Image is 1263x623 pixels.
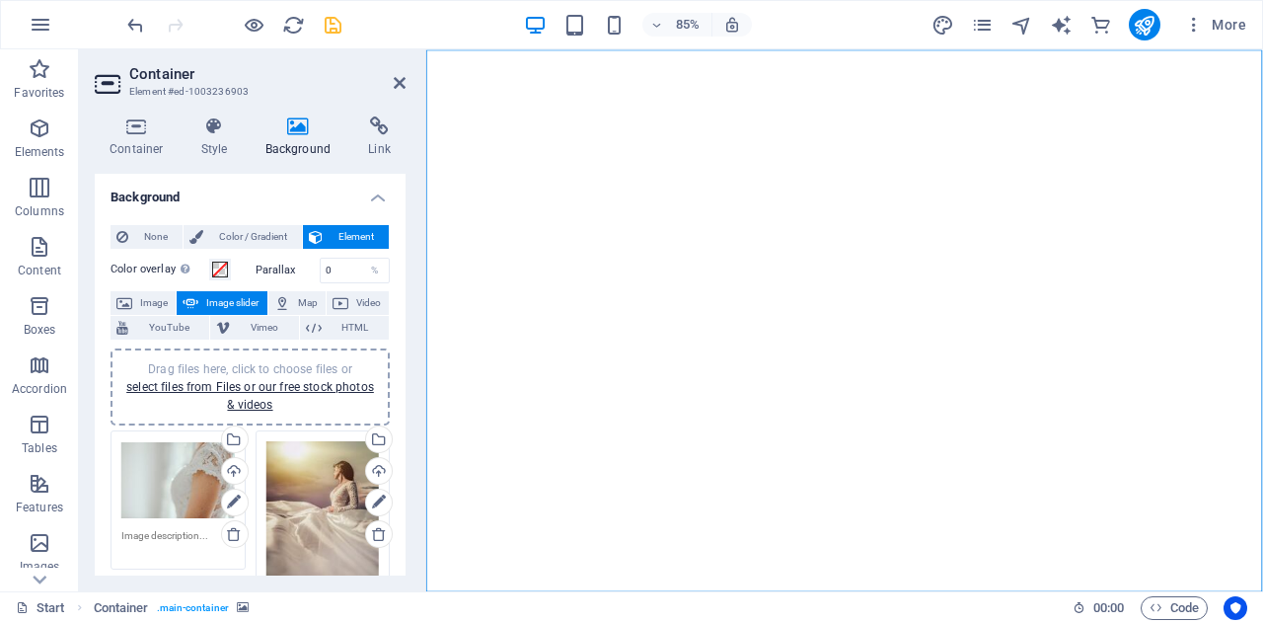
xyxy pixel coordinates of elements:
p: Columns [15,203,64,219]
span: HTML [328,316,383,340]
span: Code [1150,596,1199,620]
p: Accordion [12,381,67,397]
button: Image slider [177,291,266,315]
span: Drag files here, click to choose files or [126,362,374,412]
button: undo [123,13,147,37]
div: % [361,259,389,282]
i: Navigator [1010,14,1033,37]
span: Click to select. Double-click to edit [94,596,149,620]
h2: Container [129,65,406,83]
span: YouTube [134,316,203,340]
button: Color / Gradient [184,225,302,249]
a: Click to cancel selection. Double-click to open Pages [16,596,65,620]
button: save [321,13,344,37]
p: Elements [15,144,65,160]
label: Color overlay [111,258,209,281]
span: . main-container [157,596,229,620]
button: design [931,13,955,37]
span: Image slider [204,291,260,315]
p: Content [18,263,61,278]
p: Images [20,559,60,575]
h3: Element #ed-1003236903 [129,83,366,101]
p: Boxes [24,322,56,338]
h4: Background [95,174,406,209]
span: : [1107,600,1110,615]
i: AI Writer [1050,14,1073,37]
p: Favorites [14,85,64,101]
i: Undo: Edit headline (Ctrl+Z) [124,14,147,37]
button: text_generator [1050,13,1074,37]
button: None [111,225,183,249]
span: Color / Gradient [209,225,296,249]
button: Image [111,291,176,315]
button: YouTube [111,316,209,340]
button: Video [327,291,389,315]
i: Save (Ctrl+S) [322,14,344,37]
span: More [1184,15,1246,35]
button: publish [1129,9,1160,40]
span: Vimeo [236,316,292,340]
button: HTML [300,316,389,340]
label: Parallax [256,265,320,275]
button: 85% [642,13,712,37]
h4: Link [353,117,406,158]
button: reload [281,13,305,37]
span: Element [329,225,383,249]
h6: 85% [672,13,704,37]
button: Click here to leave preview mode and continue editing [242,13,265,37]
button: pages [971,13,995,37]
i: Pages (Ctrl+Alt+S) [971,14,994,37]
h4: Container [95,117,186,158]
h4: Background [251,117,354,158]
button: Element [303,225,389,249]
span: Video [354,291,383,315]
i: This element contains a background [237,602,249,613]
a: select files from Files or our free stock photos & videos [126,380,374,412]
span: Image [138,291,170,315]
span: Map [296,291,320,315]
button: Vimeo [210,316,298,340]
button: More [1176,9,1254,40]
p: Features [16,500,63,515]
div: tom-pumford-627628-unsplash.jpg [121,441,235,520]
nav: breadcrumb [94,596,249,620]
i: On resize automatically adjust zoom level to fit chosen device. [723,16,741,34]
button: Map [268,291,326,315]
div: zoltan-tasi-1189635-unsplash.jpg [266,441,380,600]
button: Usercentrics [1224,596,1247,620]
button: navigator [1010,13,1034,37]
i: Commerce [1089,14,1112,37]
button: Code [1141,596,1208,620]
p: Tables [22,440,57,456]
h6: Session time [1073,596,1125,620]
button: commerce [1089,13,1113,37]
i: Reload page [282,14,305,37]
span: None [134,225,177,249]
h4: Style [186,117,251,158]
span: 00 00 [1093,596,1124,620]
